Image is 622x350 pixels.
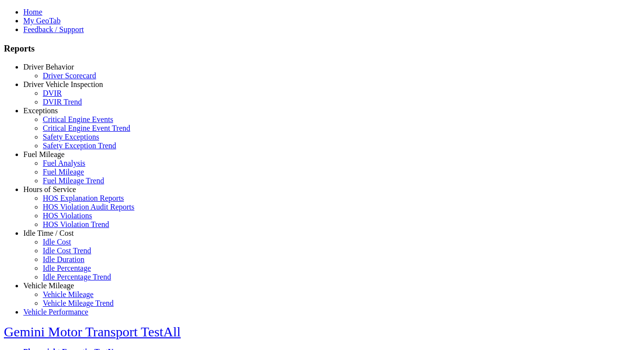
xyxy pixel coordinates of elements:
[43,194,124,202] a: HOS Explanation Reports
[23,106,58,115] a: Exceptions
[43,71,96,80] a: Driver Scorecard
[43,141,116,150] a: Safety Exception Trend
[43,124,130,132] a: Critical Engine Event Trend
[23,25,84,34] a: Feedback / Support
[43,211,92,220] a: HOS Violations
[23,17,61,25] a: My GeoTab
[23,150,65,158] a: Fuel Mileage
[43,159,86,167] a: Fuel Analysis
[43,168,84,176] a: Fuel Mileage
[43,220,109,228] a: HOS Violation Trend
[43,246,91,255] a: Idle Cost Trend
[23,308,88,316] a: Vehicle Performance
[23,8,42,16] a: Home
[43,203,135,211] a: HOS Violation Audit Reports
[23,185,76,193] a: Hours of Service
[43,89,62,97] a: DVIR
[43,98,82,106] a: DVIR Trend
[43,264,91,272] a: Idle Percentage
[43,238,71,246] a: Idle Cost
[43,299,114,307] a: Vehicle Mileage Trend
[23,281,74,290] a: Vehicle Mileage
[4,324,181,339] a: Gemini Motor Transport TestAll
[43,133,99,141] a: Safety Exceptions
[43,255,85,263] a: Idle Duration
[23,229,74,237] a: Idle Time / Cost
[43,290,93,298] a: Vehicle Mileage
[43,176,104,185] a: Fuel Mileage Trend
[43,115,113,123] a: Critical Engine Events
[4,43,618,54] h3: Reports
[23,80,103,88] a: Driver Vehicle Inspection
[23,63,74,71] a: Driver Behavior
[43,273,111,281] a: Idle Percentage Trend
